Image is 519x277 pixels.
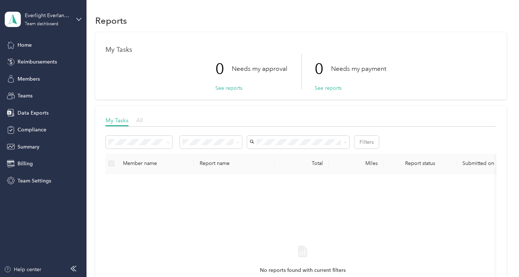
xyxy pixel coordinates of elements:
[18,160,33,168] span: Billing
[389,160,451,166] span: Report status
[136,117,143,124] span: All
[25,12,70,19] div: Everlight Everlance Account
[354,136,379,149] button: Filters
[280,160,323,166] div: Total
[215,84,242,92] button: See reports
[4,266,41,273] button: Help center
[18,58,57,66] span: Reimbursements
[123,160,188,166] div: Member name
[315,54,331,84] p: 0
[18,92,32,100] span: Teams
[95,17,127,24] h1: Reports
[18,75,40,83] span: Members
[18,126,46,134] span: Compliance
[18,143,39,151] span: Summary
[215,54,232,84] p: 0
[18,177,51,185] span: Team Settings
[18,41,32,49] span: Home
[335,160,378,166] div: Miles
[18,109,49,117] span: Data Exports
[331,64,386,73] p: Needs my payment
[194,154,274,174] th: Report name
[105,117,128,124] span: My Tasks
[25,22,58,26] div: Team dashboard
[457,154,511,174] th: Submitted on
[260,266,346,274] span: No reports found with current filters
[105,46,496,54] h1: My Tasks
[478,236,519,277] iframe: Everlance-gr Chat Button Frame
[117,154,194,174] th: Member name
[315,84,342,92] button: See reports
[232,64,287,73] p: Needs my approval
